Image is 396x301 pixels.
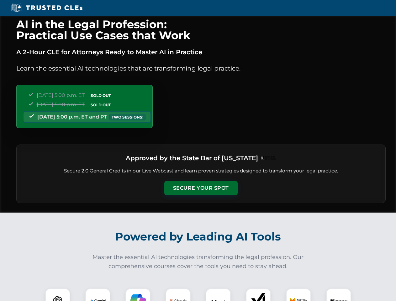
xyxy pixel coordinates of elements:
[16,47,386,57] p: A 2-Hour CLE for Attorneys Ready to Master AI in Practice
[88,92,113,99] span: SOLD OUT
[37,92,85,98] span: [DATE] 5:00 p.m. ET
[16,63,386,73] p: Learn the essential AI technologies that are transforming legal practice.
[24,167,378,175] p: Secure 2.0 General Credits in our Live Webcast and learn proven strategies designed to transform ...
[88,102,113,108] span: SOLD OUT
[16,19,386,41] h1: AI in the Legal Profession: Practical Use Cases that Work
[261,156,276,160] img: Logo
[24,226,372,248] h2: Powered by Leading AI Tools
[164,181,238,195] button: Secure Your Spot
[126,152,258,164] h3: Approved by the State Bar of [US_STATE]
[37,102,85,108] span: [DATE] 5:00 p.m. ET
[9,3,84,13] img: Trusted CLEs
[88,253,308,271] p: Master the essential AI technologies transforming the legal profession. Our comprehensive courses...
